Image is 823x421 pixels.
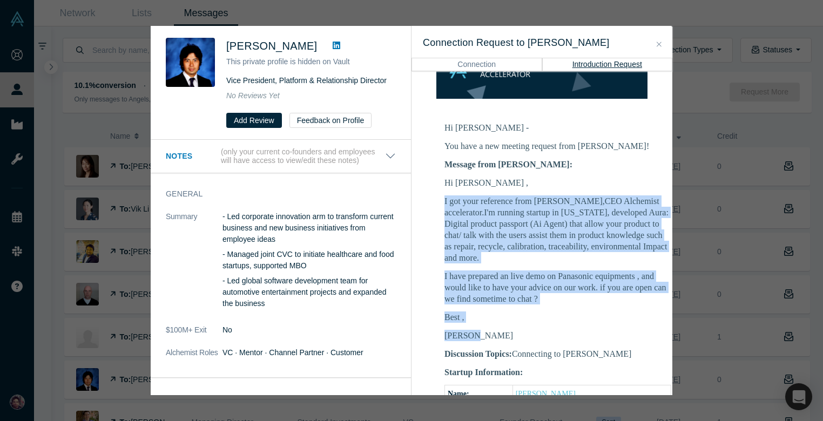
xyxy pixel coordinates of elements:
p: (only your current co-founders and employees will have access to view/edit these notes) [221,147,385,166]
a: [PERSON_NAME] [516,390,576,398]
h3: Investment [166,393,381,404]
p: Best , [444,311,671,323]
p: I got your reference from [PERSON_NAME],CEO Alchemist accelerator.I'm running startup in [US_STAT... [444,195,671,263]
b: Discussion Topics: [444,349,512,358]
button: Add Review [226,113,282,128]
dt: Summary [166,211,222,324]
p: Hi [PERSON_NAME] - [444,122,671,133]
b: Name: [448,390,469,398]
p: - Led global software development team for automotive entertainment projects and expanded the bus... [222,275,396,309]
b: Startup Information: [444,368,523,377]
p: I have prepared an live demo on Panasonic equipments , and would like to have your advice on our ... [444,270,671,304]
p: - Managed joint CVC to initiate healthcare and food startups, supported MBO [222,249,396,271]
p: - Led corporate innovation arm to transform current business and new business initiatives from em... [222,211,396,245]
button: Close [653,38,665,51]
h3: General [166,188,381,200]
span: No Reviews Yet [226,91,280,100]
button: Feedback on Profile [289,113,372,128]
h3: Connection Request to [PERSON_NAME] [423,36,661,50]
b: Message from [PERSON_NAME]: [444,160,572,169]
img: Kosuke Kikuchi's Profile Image [166,38,215,87]
p: You have a new meeting request from [PERSON_NAME]! [444,140,671,152]
p: Connecting to [PERSON_NAME] [444,348,671,359]
p: [PERSON_NAME] [444,330,671,341]
dd: No [222,324,396,336]
dt: Alchemist Roles [166,347,222,370]
dd: VC · Mentor · Channel Partner · Customer [222,347,396,358]
span: Vice President, Platform & Relationship Director [226,76,387,85]
p: This private profile is hidden on Vault [226,56,396,67]
button: Connection [411,58,542,71]
p: Hi [PERSON_NAME] , [444,177,671,188]
h3: Notes [166,151,219,162]
button: Notes (only your current co-founders and employees will have access to view/edit these notes) [166,147,396,166]
dt: $100M+ Exit [166,324,222,347]
span: [PERSON_NAME] [226,40,317,52]
button: Introduction Request [542,58,673,71]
